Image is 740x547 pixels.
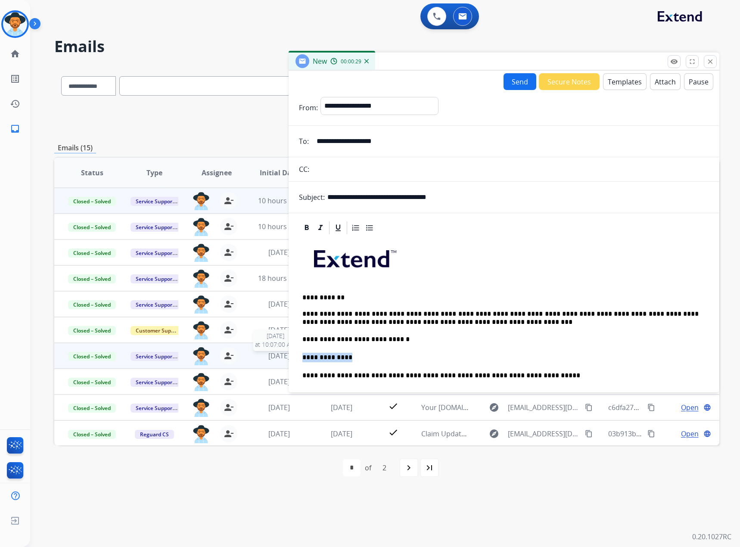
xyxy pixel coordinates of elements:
mat-icon: content_copy [647,404,655,411]
span: Service Support [131,352,180,361]
span: Open [681,402,699,413]
mat-icon: history [10,99,20,109]
img: agent-avatar [193,270,210,288]
p: Subject: [299,192,325,202]
span: Service Support [131,404,180,413]
mat-icon: person_remove [224,221,234,232]
div: Underline [332,221,345,234]
img: agent-avatar [193,192,210,210]
mat-icon: content_copy [585,404,593,411]
span: Closed – Solved [68,223,116,232]
p: From: [299,103,318,113]
p: To: [299,136,309,146]
span: Closed – Solved [68,326,116,335]
span: [DATE] [268,299,290,309]
span: Closed – Solved [68,430,116,439]
mat-icon: check [388,427,398,438]
mat-icon: person_remove [224,429,234,439]
span: Closed – Solved [68,352,116,361]
button: Attach [650,73,681,90]
img: agent-avatar [193,373,210,391]
span: Closed – Solved [68,378,116,387]
img: agent-avatar [193,244,210,262]
span: 00:00:29 [341,58,361,65]
mat-icon: person_remove [224,299,234,309]
img: agent-avatar [193,425,210,443]
span: Service Support [131,197,180,206]
span: [DATE] [268,429,290,438]
span: [DATE] [268,351,290,361]
button: Pause [684,73,713,90]
span: Customer Support [131,326,187,335]
span: 18 hours ago [258,273,301,283]
span: [DATE] [268,377,290,386]
span: Type [146,168,162,178]
mat-icon: list_alt [10,74,20,84]
span: Your [DOMAIN_NAME] Quote - Order #: 18390338 [421,403,580,412]
span: at 10:07:00 AM [255,340,295,349]
span: Closed – Solved [68,404,116,413]
span: Closed – Solved [68,197,116,206]
mat-icon: explore [489,429,499,439]
p: 0.20.1027RC [692,531,731,542]
div: Bold [300,221,313,234]
span: [DATE] [268,248,290,257]
mat-icon: language [703,404,711,411]
p: CC: [299,164,309,174]
mat-icon: navigate_next [404,463,414,473]
img: agent-avatar [193,399,210,417]
span: [EMAIL_ADDRESS][DOMAIN_NAME] [508,429,581,439]
mat-icon: fullscreen [688,58,696,65]
mat-icon: person_remove [224,325,234,335]
span: c6dfa27b-886c-43ef-a5a6-15e82ed0ae6f [608,403,736,412]
mat-icon: check [388,401,398,411]
span: Service Support [131,249,180,258]
mat-icon: home [10,49,20,59]
span: [DATE] [331,403,352,412]
div: Italic [314,221,327,234]
span: [DATE] [255,332,295,340]
img: agent-avatar [193,218,210,236]
span: Closed – Solved [68,249,116,258]
mat-icon: language [703,430,711,438]
mat-icon: person_remove [224,196,234,206]
span: 10 hours ago [258,222,301,231]
span: Service Support [131,274,180,283]
mat-icon: person_remove [224,247,234,258]
span: [DATE] [331,429,352,438]
mat-icon: person_remove [224,376,234,387]
mat-icon: explore [489,402,499,413]
h2: Emails [54,38,719,55]
mat-icon: inbox [10,124,20,134]
span: Service Support [131,300,180,309]
img: agent-avatar [193,295,210,314]
button: Send [504,73,536,90]
p: Emails (15) [54,143,96,153]
div: 2 [376,459,393,476]
mat-icon: person_remove [224,402,234,413]
mat-icon: person_remove [224,273,234,283]
button: Templates [603,73,647,90]
img: avatar [3,12,27,36]
span: Status [81,168,103,178]
span: New [313,56,327,66]
span: [DATE] [268,325,290,335]
mat-icon: content_copy [585,430,593,438]
span: [DATE] [268,403,290,412]
img: agent-avatar [193,321,210,339]
div: Bullet List [363,221,376,234]
button: Secure Notes [539,73,600,90]
span: Claim Update: Parts not available [421,429,529,438]
div: of [365,463,371,473]
mat-icon: person_remove [224,351,234,361]
mat-icon: remove_red_eye [670,58,678,65]
span: [EMAIL_ADDRESS][DOMAIN_NAME] [508,402,581,413]
mat-icon: last_page [424,463,435,473]
span: Initial Date [260,168,298,178]
span: Reguard CS [135,430,174,439]
mat-icon: close [706,58,714,65]
span: Closed – Solved [68,274,116,283]
span: Open [681,429,699,439]
span: Assignee [202,168,232,178]
div: Ordered List [349,221,362,234]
